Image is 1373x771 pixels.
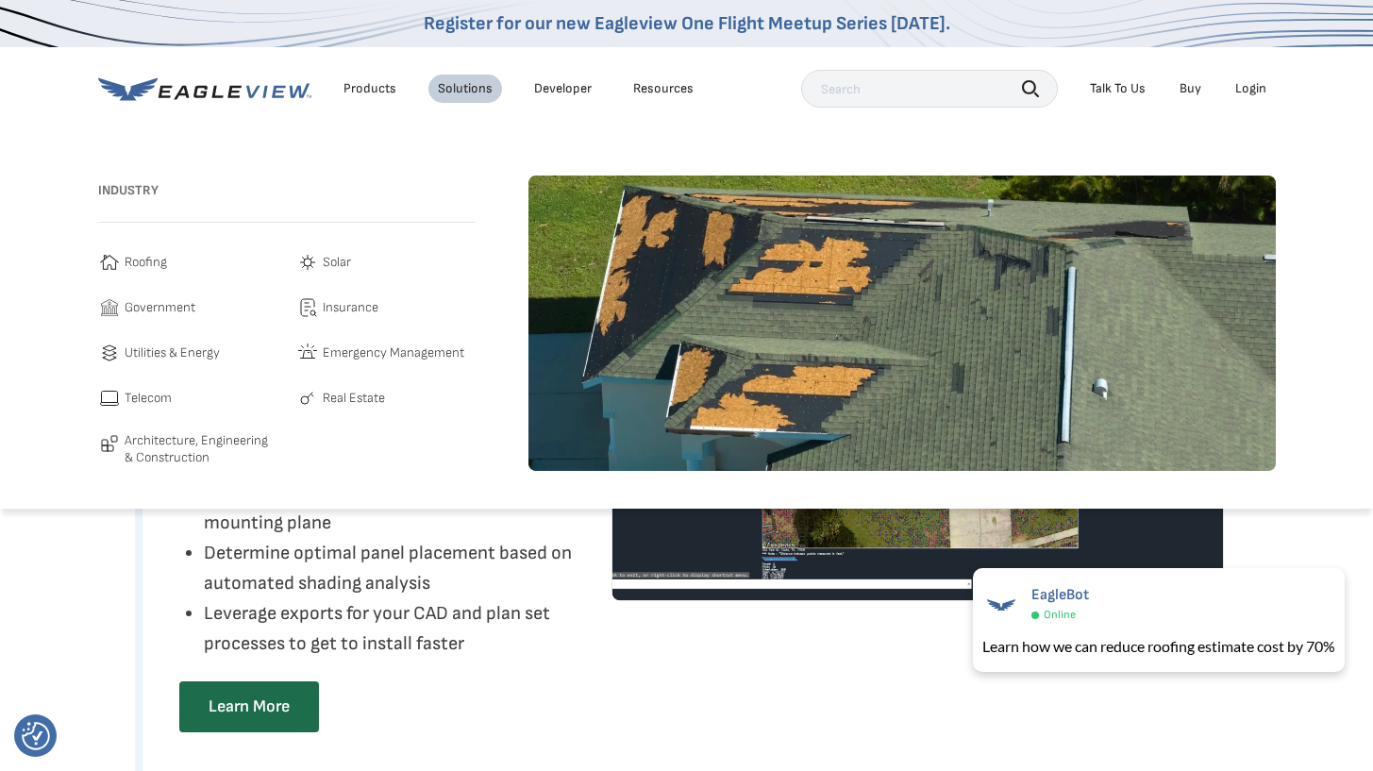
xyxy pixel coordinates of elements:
img: Revisit consent button [22,722,50,750]
span: Roofing [125,251,167,274]
li: Leverage exports for your CAD and plan set processes to get to install faster [204,598,583,659]
div: Products [343,80,396,97]
a: Learn More [179,681,319,732]
img: insurance-image-1.webp [528,176,1276,471]
img: government-icon.svg [98,296,121,319]
span: Telecom [125,387,172,410]
span: Online [1044,608,1076,622]
img: insurance-icon.svg [296,296,319,319]
a: Telecom [98,387,277,410]
a: Architecture, Engineering & Construction [98,432,277,465]
a: Roofing [98,251,277,274]
a: Solar [296,251,476,274]
a: Register for our new Eagleview One Flight Meetup Series [DATE]. [424,12,950,35]
span: Architecture, Engineering & Construction [125,432,277,465]
img: real-estate-icon.svg [296,387,319,410]
span: Government [125,296,195,319]
input: Search [801,70,1058,108]
div: Solutions [438,80,493,97]
a: Emergency Management [296,342,476,364]
span: Real Estate [323,387,385,410]
a: Government [98,296,277,319]
img: telecom-icon.svg [98,387,121,410]
h3: Industry [98,176,476,206]
button: Consent Preferences [22,722,50,750]
img: architecture-icon.svg [98,432,121,455]
span: Insurance [323,296,378,319]
img: emergency-icon.svg [296,342,319,364]
div: Resources [633,80,694,97]
a: Developer [534,80,592,97]
a: Real Estate [296,387,476,410]
span: Solar [323,251,351,274]
a: Insurance [296,296,476,319]
img: solar-icon.svg [296,251,319,274]
img: utilities-icon.svg [98,342,121,364]
img: EagleBot [982,586,1020,624]
div: Talk To Us [1090,80,1146,97]
span: Utilities & Energy [125,342,220,364]
div: Learn how we can reduce roofing estimate cost by 70% [982,635,1335,658]
a: Utilities & Energy [98,342,277,364]
span: EagleBot [1031,586,1089,604]
li: Determine optimal panel placement based on automated shading analysis [204,538,583,598]
img: roofing-icon.svg [98,251,121,274]
div: Login [1235,80,1266,97]
span: Emergency Management [323,342,464,364]
a: Buy [1180,80,1201,97]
